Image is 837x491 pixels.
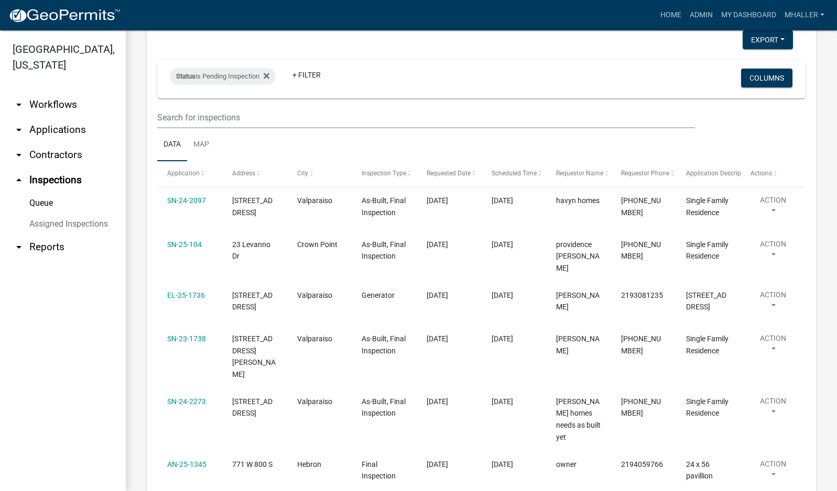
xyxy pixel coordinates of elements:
span: Inspection Type [362,170,406,177]
a: SN-24-2273 [167,397,206,406]
button: Action [751,239,795,265]
div: [DATE] [492,333,536,345]
span: 305 Apple Grove Ln [232,196,273,217]
span: 09/16/2025 [427,460,448,468]
div: [DATE] [492,289,536,302]
span: Application [167,170,200,177]
div: [DATE] [492,459,536,471]
span: Status [176,72,195,80]
span: 08/28/2025 [427,196,448,205]
span: As-Built, Final Inspection [362,196,406,217]
span: 3355 Mockingbird LnValparaiso [686,291,726,311]
a: SN-23-1738 [167,334,206,343]
span: Address [232,170,255,177]
a: Map [187,128,215,162]
a: Admin [686,5,717,25]
datatable-header-cell: City [287,161,352,186]
span: 555-555-5555 [621,240,661,261]
span: 3355 Mockingbird Ln [232,291,273,311]
span: Single Family Residence [686,196,729,217]
span: Application Description [686,170,752,177]
div: is Pending Inspection [170,68,276,85]
datatable-header-cell: Application [157,161,222,186]
span: Havyn homes needs as built yet [556,397,601,441]
span: Single Family Residence [686,334,729,355]
a: Home [656,5,686,25]
span: 2194059766 [621,460,663,468]
button: Action [751,396,795,422]
span: Final Inspection [362,460,396,481]
datatable-header-cell: Requested Date [417,161,482,186]
span: 09/17/2025 [427,291,448,299]
span: Hebron [297,460,321,468]
i: arrow_drop_down [13,98,25,111]
div: [DATE] [492,239,536,251]
button: Action [751,195,795,221]
a: My Dashboard [717,5,780,25]
button: Action [751,459,795,485]
span: 09/10/2025 [427,334,448,343]
span: Single Family Residence [686,397,729,418]
span: As-Built, Final Inspection [362,397,406,418]
span: Requestor Phone [621,170,669,177]
i: arrow_drop_up [13,174,25,186]
span: Generator [362,291,395,299]
button: Action [751,333,795,359]
span: 24 x 56 pavillion [686,460,713,481]
div: [DATE] [492,396,536,408]
span: providence tom jurik [556,240,600,273]
a: AN-25-1345 [167,460,206,468]
span: Steven Sumichrast [556,291,600,311]
div: [DATE] [492,195,536,207]
i: arrow_drop_down [13,124,25,136]
span: Crown Point [297,240,338,249]
datatable-header-cell: Application Description [676,161,741,186]
datatable-header-cell: Scheduled Time [481,161,546,186]
button: Columns [741,69,792,87]
span: Single Family Residence [686,240,729,261]
span: 219-746-2236 [621,334,661,355]
span: 09/08/2025 [427,240,448,249]
span: havyn homes [556,196,600,205]
span: As-Built, Final Inspection [362,240,406,261]
span: 2193081235 [621,291,663,299]
i: arrow_drop_down [13,241,25,253]
span: 555-555-5555 [621,397,661,418]
span: 555-555-5555 [621,196,661,217]
span: City [297,170,308,177]
span: 163 Drake Dr [232,334,276,378]
span: 09/15/2025 [427,397,448,406]
a: SN-24-2097 [167,196,206,205]
datatable-header-cell: Requestor Name [546,161,611,186]
span: Valparaiso [297,334,332,343]
a: EL-25-1736 [167,291,205,299]
button: Export [743,30,793,49]
a: Data [157,128,187,162]
a: + Filter [284,65,329,84]
span: 771 W 800 S [232,460,273,468]
span: Requestor Name [556,170,603,177]
datatable-header-cell: Actions [741,161,806,186]
datatable-header-cell: Address [222,161,287,186]
span: owner [556,460,577,468]
a: SN-25-104 [167,240,202,249]
span: Valparaiso [297,397,332,406]
datatable-header-cell: Inspection Type [352,161,417,186]
input: Search for inspections [157,107,695,128]
span: Requested Date [427,170,471,177]
span: andrew [556,334,600,355]
i: arrow_drop_down [13,149,25,161]
span: As-Built, Final Inspection [362,334,406,355]
span: Scheduled Time [492,170,537,177]
span: Actions [751,170,772,177]
span: 306 Apple Grove Ln [232,397,273,418]
a: mhaller [780,5,829,25]
span: 23 Levanno Dr [232,240,270,261]
span: Valparaiso [297,291,332,299]
span: Valparaiso [297,196,332,205]
datatable-header-cell: Requestor Phone [611,161,676,186]
button: Action [751,289,795,316]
